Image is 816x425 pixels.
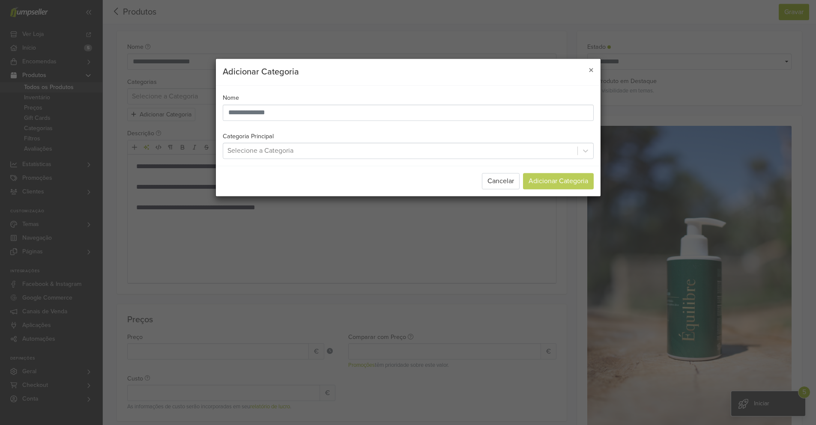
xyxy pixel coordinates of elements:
[223,132,274,141] label: Categoria Principal
[223,93,239,103] label: Nome
[589,64,594,77] span: ×
[523,173,594,190] button: Adicionar Categoria
[482,173,520,190] button: Cancelar
[582,59,601,83] button: Close
[223,65,299,78] h5: Adicionar Categoria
